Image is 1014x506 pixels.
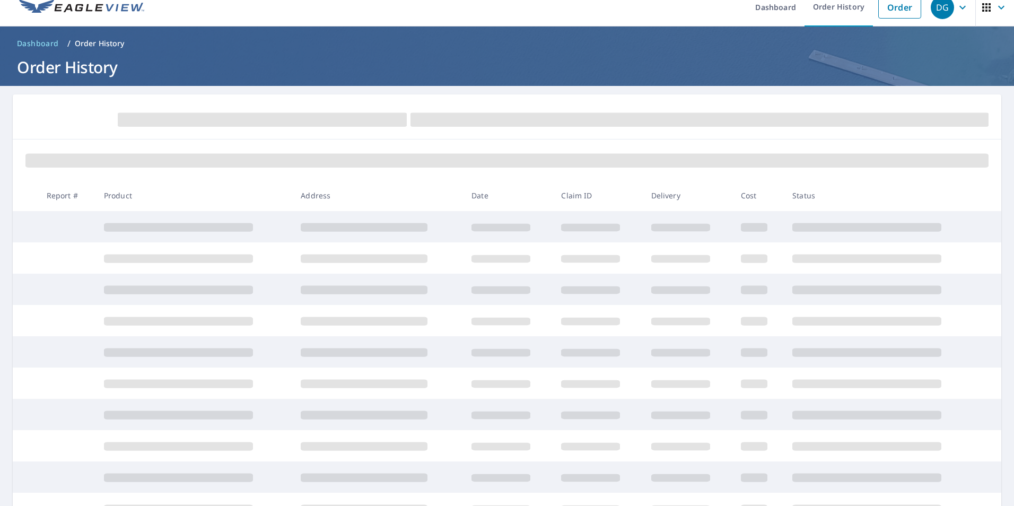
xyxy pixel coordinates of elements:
[463,180,553,211] th: Date
[75,38,125,49] p: Order History
[13,56,1001,78] h1: Order History
[95,180,293,211] th: Product
[38,180,95,211] th: Report #
[553,180,642,211] th: Claim ID
[13,35,1001,52] nav: breadcrumb
[732,180,784,211] th: Cost
[67,37,71,50] li: /
[292,180,463,211] th: Address
[784,180,981,211] th: Status
[643,180,732,211] th: Delivery
[17,38,59,49] span: Dashboard
[13,35,63,52] a: Dashboard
